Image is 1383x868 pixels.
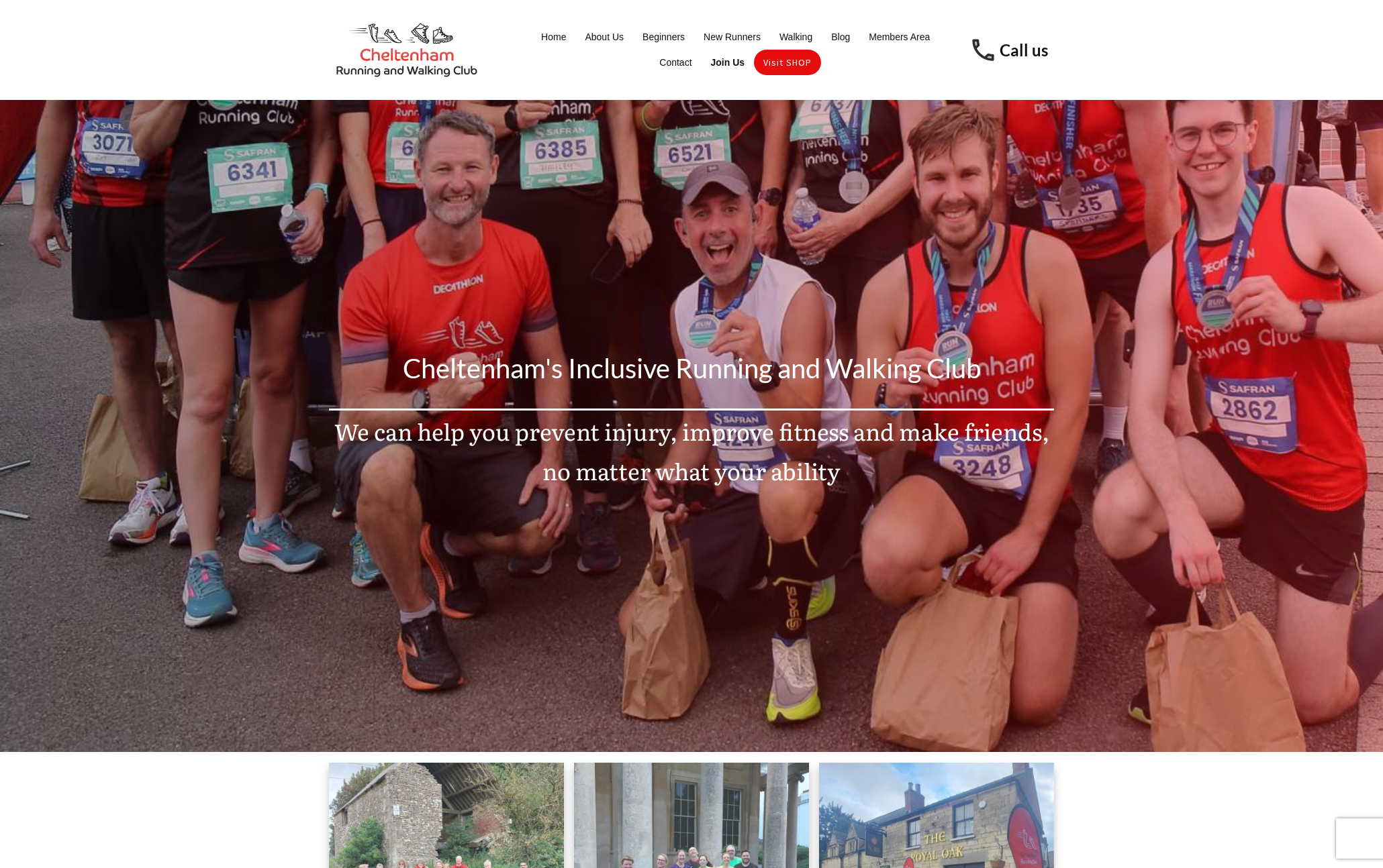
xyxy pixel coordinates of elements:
a: Blog [831,28,850,46]
a: About Us [585,28,624,46]
a: New Runners [704,28,761,46]
a: Visit SHOP [763,53,812,72]
a: Join Us [711,53,745,72]
a: Home [541,28,566,46]
a: Call us [1000,40,1048,60]
img: Cheltenham Running and Walking Club Logo [329,19,485,81]
a: Members Area [869,28,930,46]
a: Contact [659,53,691,72]
a: Walking [779,28,812,46]
p: We can help you prevent injury, improve fitness and make friends, no matter what your ability [330,411,1053,507]
p: Cheltenham's Inclusive Running and Walking Club [330,345,1053,408]
a: Beginners [642,28,685,46]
